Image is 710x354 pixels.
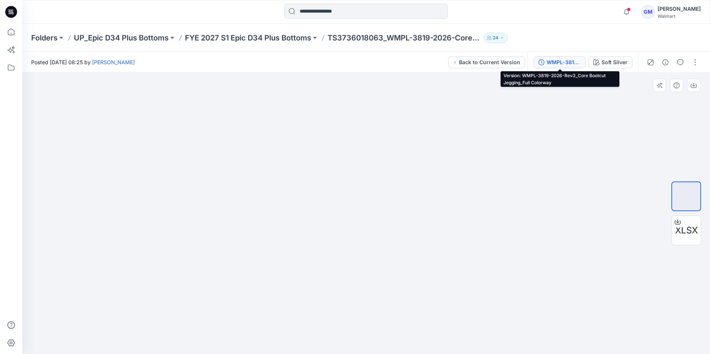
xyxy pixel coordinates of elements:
[675,224,698,237] span: XLSX
[483,33,508,43] button: 24
[547,58,581,66] div: WMPL-3819-2026-Rev3_Core Bootcut Jegging_Full Colorway
[31,58,135,66] span: Posted [DATE] 08:25 by
[328,33,481,43] p: TS3736018063_WMPL-3819-2026-Core Bootcut Jegging
[74,33,169,43] a: UP_Epic D34 Plus Bottoms
[641,5,655,19] div: GM
[31,33,58,43] a: Folders
[589,56,632,68] button: Soft Silver
[659,56,671,68] button: Details
[448,56,525,68] button: Back to Current Version
[658,4,701,13] div: [PERSON_NAME]
[602,58,628,66] div: Soft Silver
[185,33,311,43] a: FYE 2027 S1 Epic D34 Plus Bottoms
[493,34,498,42] p: 24
[534,56,586,68] button: WMPL-3819-2026-Rev3_Core Bootcut Jegging_Full Colorway
[658,13,701,19] div: Walmart
[92,59,135,65] a: [PERSON_NAME]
